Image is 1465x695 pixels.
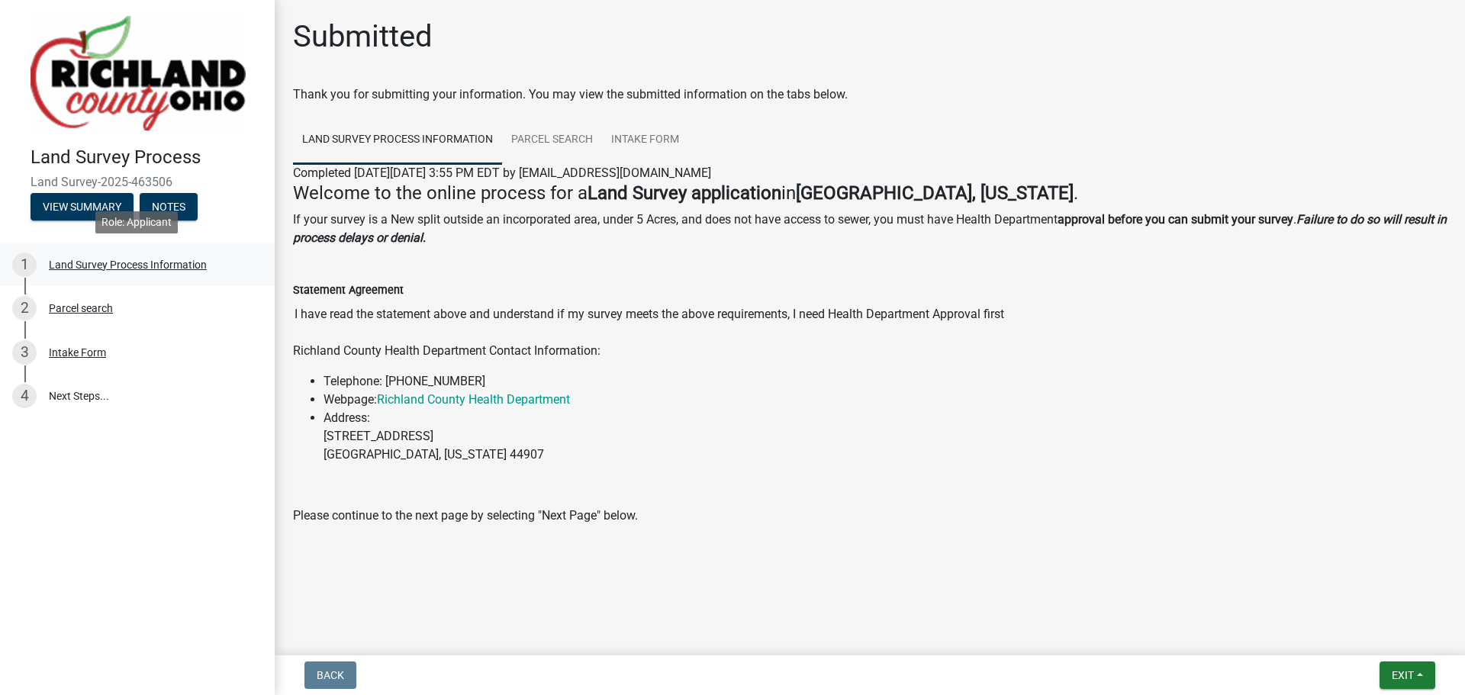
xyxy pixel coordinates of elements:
[31,146,262,169] h4: Land Survey Process
[49,259,207,270] div: Land Survey Process Information
[31,193,134,220] button: View Summary
[293,507,1447,525] p: Please continue to the next page by selecting "Next Page" below.
[304,661,356,689] button: Back
[140,201,198,214] wm-modal-confirm: Notes
[49,303,113,314] div: Parcel search
[293,285,404,296] label: Statement Agreement
[293,116,502,165] a: Land Survey Process Information
[1380,661,1435,689] button: Exit
[324,391,1447,409] li: Webpage:
[502,116,602,165] a: Parcel search
[140,193,198,220] button: Notes
[293,342,1447,360] p: Richland County Health Department Contact Information:
[293,212,1447,245] strong: Failure to do so will result in process delays or denial.
[293,18,433,55] h1: Submitted
[293,166,711,180] span: Completed [DATE][DATE] 3:55 PM EDT by [EMAIL_ADDRESS][DOMAIN_NAME]
[588,182,781,204] strong: Land Survey application
[1058,212,1293,227] strong: approval before you can submit your survey
[1392,669,1414,681] span: Exit
[49,347,106,358] div: Intake Form
[12,253,37,277] div: 1
[377,392,570,407] a: Richland County Health Department
[324,409,1447,464] li: Address: [STREET_ADDRESS] [GEOGRAPHIC_DATA], [US_STATE] 44907
[293,182,1447,204] h4: Welcome to the online process for a in .
[293,85,1447,104] div: Thank you for submitting your information. You may view the submitted information on the tabs below.
[796,182,1074,204] strong: [GEOGRAPHIC_DATA], [US_STATE]
[31,175,244,189] span: Land Survey-2025-463506
[12,384,37,408] div: 4
[12,296,37,320] div: 2
[317,669,344,681] span: Back
[602,116,688,165] a: Intake Form
[293,211,1447,247] p: If your survey is a New split outside an incorporated area, under 5 Acres, and does not have acce...
[12,340,37,365] div: 3
[31,16,246,130] img: Richland County, Ohio
[95,211,178,233] div: Role: Applicant
[324,372,1447,391] li: Telephone: [PHONE_NUMBER]
[31,201,134,214] wm-modal-confirm: Summary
